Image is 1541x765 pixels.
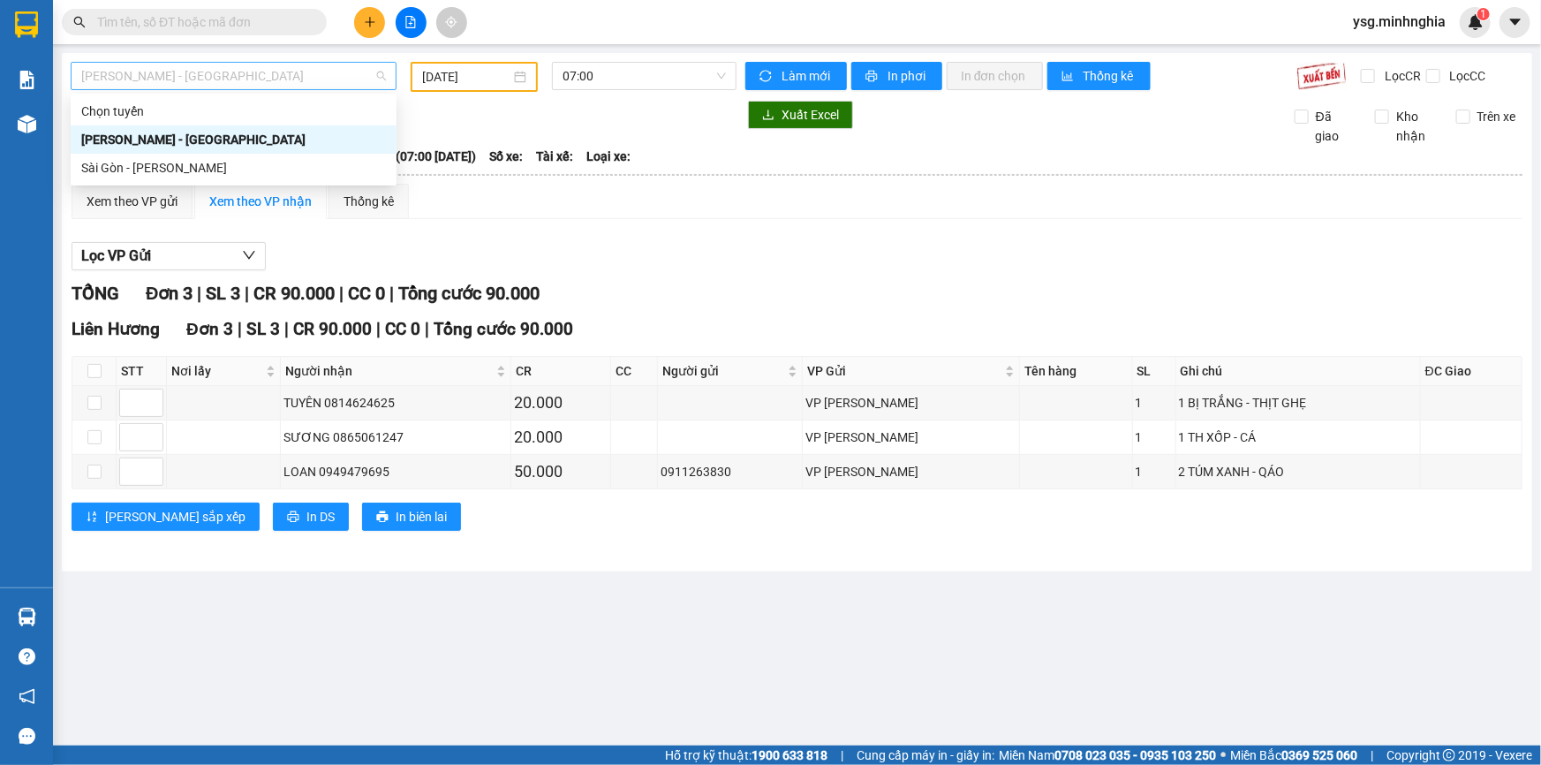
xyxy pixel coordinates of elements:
button: printerIn phơi [851,62,942,90]
div: Chọn tuyến [81,102,386,121]
span: | [238,319,242,339]
span: 07:00 [563,63,726,89]
div: 1 BỊ TRẮNG - THỊT GHẸ [1179,393,1417,413]
button: syncLàm mới [745,62,847,90]
span: printer [287,511,299,525]
span: | [425,319,429,339]
span: copyright [1443,749,1455,761]
span: Lọc CR [1378,66,1424,86]
span: Xuất Excel [782,105,839,125]
th: ĐC Giao [1421,357,1522,386]
span: download [762,109,774,123]
th: STT [117,357,167,386]
span: In DS [306,507,335,526]
span: CR 90.000 [253,283,335,304]
div: Xem theo VP gửi [87,192,178,211]
th: CR [511,357,611,386]
td: VP Phan Rí [803,420,1020,455]
img: warehouse-icon [18,608,36,626]
span: Người nhận [285,361,493,381]
div: Sài Gòn - Phan Rí [71,154,397,182]
span: Tổng cước 90.000 [398,283,540,304]
div: 20.000 [514,425,608,450]
div: 0911263830 [661,462,799,481]
button: printerIn DS [273,503,349,531]
span: caret-down [1507,14,1523,30]
img: logo-vxr [15,11,38,38]
span: Nơi lấy [171,361,262,381]
strong: 0369 525 060 [1281,748,1357,762]
th: Tên hàng [1020,357,1133,386]
span: ⚪️ [1220,752,1226,759]
span: SL 3 [246,319,280,339]
span: Kho nhận [1389,107,1442,146]
span: | [284,319,289,339]
div: 1 [1136,393,1173,413]
span: sync [759,70,774,84]
div: TUYÊN 0814624625 [283,393,508,413]
span: file-add [404,16,417,28]
div: Sài Gòn - [PERSON_NAME] [81,158,386,178]
span: CR 90.000 [293,319,372,339]
span: Thống kê [1084,66,1137,86]
span: Miền Nam [999,746,1216,765]
span: [PERSON_NAME] sắp xếp [105,507,246,526]
span: Làm mới [782,66,833,86]
span: question-circle [19,648,35,665]
span: TỔNG [72,283,119,304]
button: aim [436,7,467,38]
span: message [19,728,35,745]
span: search [73,16,86,28]
span: notification [19,688,35,705]
button: downloadXuất Excel [748,101,853,129]
span: printer [376,511,389,525]
strong: 0708 023 035 - 0935 103 250 [1054,748,1216,762]
img: 9k= [1296,62,1347,90]
div: 2 TÚM XANH - QÁO [1179,462,1417,481]
button: caret-down [1499,7,1530,38]
button: file-add [396,7,427,38]
span: Trên xe [1470,107,1523,126]
div: 50.000 [514,459,608,484]
span: printer [865,70,880,84]
sup: 1 [1477,8,1490,20]
span: Liên Hương [72,319,160,339]
div: 20.000 [514,390,608,415]
div: Chọn tuyến [71,97,397,125]
div: 1 [1136,428,1173,447]
div: VP [PERSON_NAME] [805,393,1016,413]
button: printerIn biên lai [362,503,461,531]
span: ysg.minhnghia [1339,11,1460,33]
span: aim [445,16,457,28]
span: down [242,248,256,262]
button: sort-ascending[PERSON_NAME] sắp xếp [72,503,260,531]
span: Người gửi [662,361,784,381]
button: In đơn chọn [947,62,1043,90]
span: Đơn 3 [146,283,193,304]
span: Cung cấp máy in - giấy in: [857,746,994,765]
div: Phan Rí - Sài Gòn [71,125,397,154]
span: | [841,746,843,765]
img: warehouse-icon [18,115,36,133]
span: Tổng cước 90.000 [434,319,573,339]
div: VP [PERSON_NAME] [805,428,1016,447]
td: VP Phan Rí [803,386,1020,420]
span: sort-ascending [86,511,98,525]
span: Miền Bắc [1230,746,1357,765]
strong: 1900 633 818 [752,748,827,762]
span: Hỗ trợ kỹ thuật: [665,746,827,765]
span: plus [364,16,376,28]
span: Lọc VP Gửi [81,245,151,267]
div: 1 [1136,462,1173,481]
span: In biên lai [396,507,447,526]
div: VP [PERSON_NAME] [805,462,1016,481]
span: VP Gửi [807,361,1001,381]
th: CC [611,357,658,386]
div: Thống kê [344,192,394,211]
span: Lọc CC [1443,66,1489,86]
span: CC 0 [385,319,420,339]
th: Ghi chú [1176,357,1421,386]
span: In phơi [888,66,928,86]
img: solution-icon [18,71,36,89]
img: icon-new-feature [1468,14,1484,30]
